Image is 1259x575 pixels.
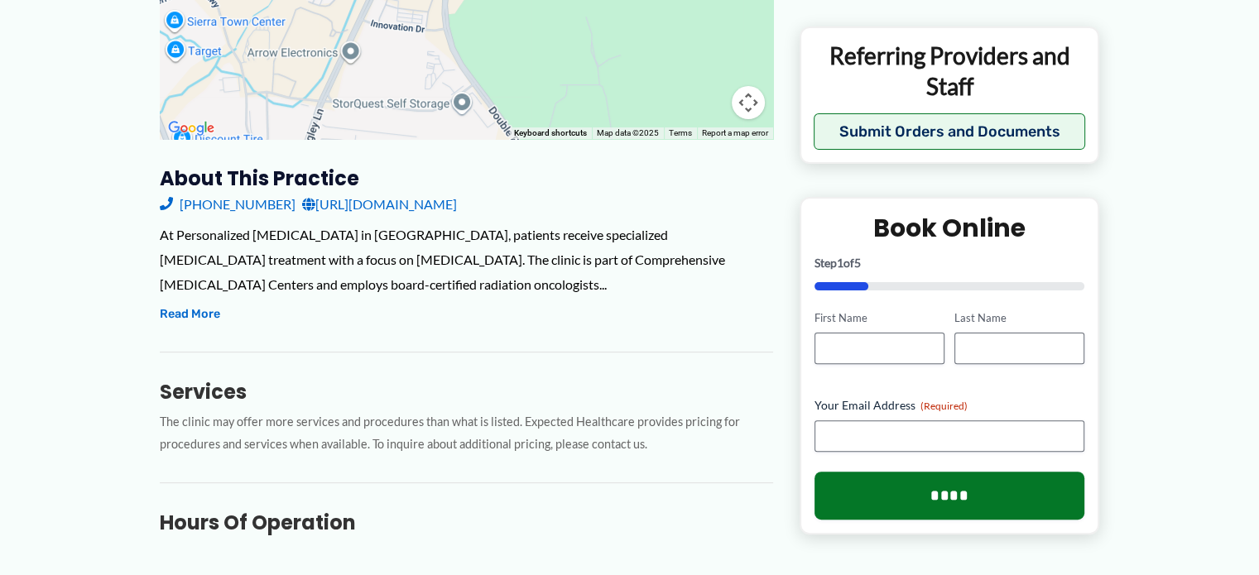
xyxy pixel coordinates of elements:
[514,127,587,139] button: Keyboard shortcuts
[815,396,1085,413] label: Your Email Address
[815,257,1085,269] p: Step of
[160,223,773,296] div: At Personalized [MEDICAL_DATA] in [GEOGRAPHIC_DATA], patients receive specialized [MEDICAL_DATA] ...
[920,399,968,411] span: (Required)
[814,41,1086,101] p: Referring Providers and Staff
[954,310,1084,326] label: Last Name
[160,510,773,535] h3: Hours of Operation
[302,192,457,217] a: [URL][DOMAIN_NAME]
[160,304,220,324] button: Read More
[814,113,1086,150] button: Submit Orders and Documents
[160,379,773,405] h3: Services
[597,128,659,137] span: Map data ©2025
[702,128,768,137] a: Report a map error
[160,192,296,217] a: [PHONE_NUMBER]
[164,117,219,139] img: Google
[815,212,1085,244] h2: Book Online
[669,128,692,137] a: Terms (opens in new tab)
[837,256,843,270] span: 1
[160,165,773,191] h3: About this practice
[164,117,219,139] a: Open this area in Google Maps (opens a new window)
[732,86,765,119] button: Map camera controls
[815,310,944,326] label: First Name
[854,256,861,270] span: 5
[160,411,773,456] p: The clinic may offer more services and procedures than what is listed. Expected Healthcare provid...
